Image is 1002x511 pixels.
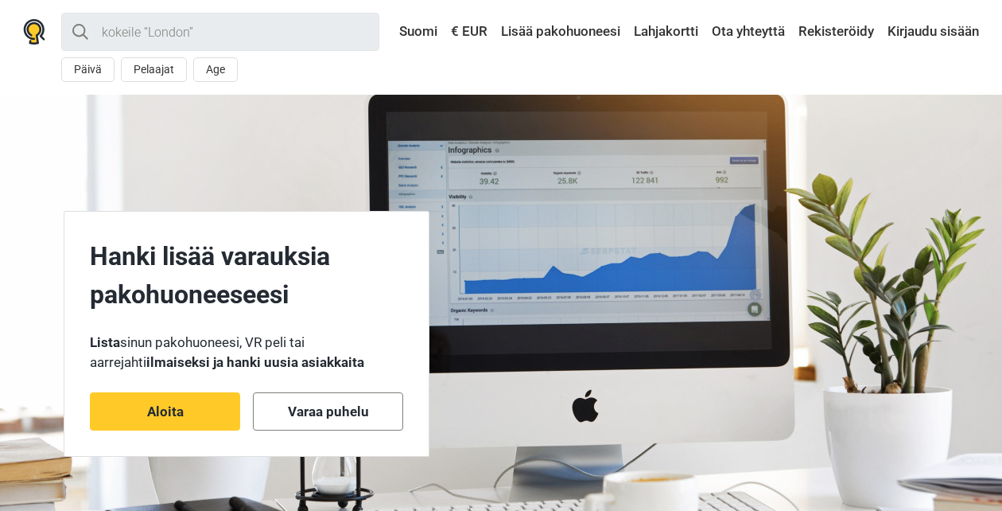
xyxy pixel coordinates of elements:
a: Lahjakortti [630,18,702,46]
a: Lisää pakohuoneesi [497,18,624,46]
strong: Lista [90,334,120,350]
button: Age [193,57,238,82]
a: Kirjaudu sisään [884,18,979,46]
a: Ota yhteyttä [708,18,789,46]
button: Pelaajat [121,57,187,82]
button: Päivä [61,57,115,82]
a: Varaa puhelu [253,392,403,431]
a: € EUR [447,18,491,46]
a: Aloita [90,392,240,431]
img: Nowescape logo [23,19,45,45]
p: sinun pakohuoneesi, VR peli tai aarrejahti [90,333,403,373]
a: Rekisteröidy [794,18,878,46]
a: Suomi [384,18,441,46]
p: Hanki lisää varauksia pakohuoneeseesi [90,237,403,314]
strong: ilmaiseksi ja hanki uusia asiakkaita [146,354,364,370]
input: kokeile “London” [61,13,379,51]
img: Suomi [388,26,399,37]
